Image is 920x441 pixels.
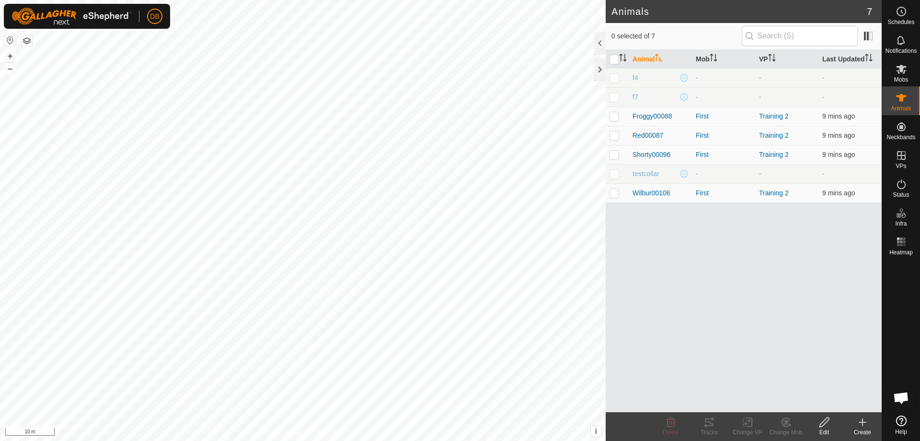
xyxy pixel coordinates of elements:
span: 7 [867,4,872,19]
span: - [822,93,825,101]
span: 13 Sept 2025, 6:04 pm [822,112,855,120]
a: Training 2 [759,131,789,139]
div: Change VP [728,428,767,437]
div: Create [843,428,882,437]
div: - [696,169,751,179]
div: Tracks [690,428,728,437]
div: First [696,188,751,198]
span: i [595,427,597,435]
div: - [696,92,751,102]
span: f7 [632,92,638,102]
th: Mob [692,50,755,69]
h2: Animals [611,6,867,17]
button: Reset Map [4,35,16,46]
span: - [822,170,825,178]
span: VPs [896,163,906,169]
button: + [4,50,16,62]
p-sorticon: Activate to sort [710,55,717,63]
span: Froggy00088 [632,111,672,121]
a: Training 2 [759,189,789,197]
span: f4 [632,73,638,83]
span: 13 Sept 2025, 6:04 pm [822,189,855,197]
span: Neckbands [886,134,915,140]
span: 13 Sept 2025, 6:04 pm [822,131,855,139]
th: Animal [629,50,692,69]
a: Contact Us [312,429,341,437]
span: Wilbur00106 [632,188,670,198]
span: 13 Sept 2025, 6:04 pm [822,151,855,158]
span: Delete [663,429,679,436]
button: i [591,426,601,437]
span: Schedules [887,19,914,25]
p-sorticon: Activate to sort [619,55,627,63]
span: 0 selected of 7 [611,31,742,41]
button: – [4,63,16,74]
p-sorticon: Activate to sort [865,55,873,63]
a: Training 2 [759,151,789,158]
span: Status [893,192,909,198]
span: Red00087 [632,131,664,141]
span: Help [895,429,907,435]
div: First [696,131,751,141]
div: Change Mob [767,428,805,437]
span: Shorty00096 [632,150,670,160]
span: testcollar [632,169,659,179]
app-display-virtual-paddock-transition: - [759,170,761,178]
span: Infra [895,221,907,226]
div: First [696,111,751,121]
div: - [696,73,751,83]
img: Gallagher Logo [11,8,131,25]
span: Animals [891,106,911,111]
span: Heatmap [889,250,913,255]
p-sorticon: Activate to sort [768,55,776,63]
span: Mobs [894,77,908,83]
input: Search (S) [742,26,858,46]
span: Notifications [885,48,917,54]
button: Map Layers [21,35,33,47]
th: VP [755,50,818,69]
a: Help [882,412,920,439]
div: Edit [805,428,843,437]
th: Last Updated [818,50,882,69]
a: Privacy Policy [265,429,301,437]
span: - [822,74,825,82]
p-sorticon: Activate to sort [655,55,663,63]
app-display-virtual-paddock-transition: - [759,93,761,101]
a: Training 2 [759,112,789,120]
div: Open chat [887,383,916,412]
app-display-virtual-paddock-transition: - [759,74,761,82]
div: First [696,150,751,160]
span: DB [150,12,159,22]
